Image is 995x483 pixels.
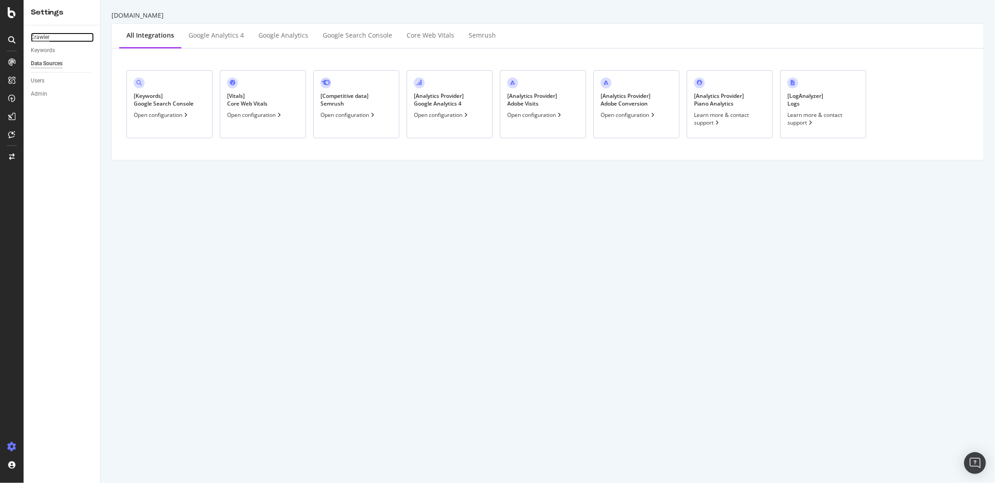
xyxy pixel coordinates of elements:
[507,92,557,107] div: [ Analytics Provider ] Adobe Visits
[31,7,93,18] div: Settings
[31,59,63,68] div: Data Sources
[134,92,194,107] div: [ Keywords ] Google Search Console
[320,92,369,107] div: [ Competitive data ] Semrush
[112,11,984,20] div: [DOMAIN_NAME]
[31,46,94,55] a: Keywords
[126,31,174,40] div: All integrations
[414,92,464,107] div: [ Analytics Provider ] Google Analytics 4
[964,452,986,474] div: Open Intercom Messenger
[414,111,470,119] div: Open configuration
[507,111,563,119] div: Open configuration
[31,89,47,99] div: Admin
[227,111,283,119] div: Open configuration
[601,92,650,107] div: [ Analytics Provider ] Adobe Conversion
[787,92,823,107] div: [ LogAnalyzer ] Logs
[31,46,55,55] div: Keywords
[320,111,376,119] div: Open configuration
[323,31,392,40] div: Google Search Console
[227,92,267,107] div: [ Vitals ] Core Web Vitals
[258,31,308,40] div: Google Analytics
[469,31,496,40] div: Semrush
[787,111,859,126] div: Learn more & contact support
[31,76,94,86] a: Users
[31,59,94,68] a: Data Sources
[31,33,49,42] div: Crawler
[31,89,94,99] a: Admin
[407,31,454,40] div: Core Web Vitals
[31,76,44,86] div: Users
[694,111,766,126] div: Learn more & contact support
[31,33,94,42] a: Crawler
[189,31,244,40] div: Google Analytics 4
[694,92,744,107] div: [ Analytics Provider ] Piano Analytics
[601,111,656,119] div: Open configuration
[134,111,189,119] div: Open configuration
